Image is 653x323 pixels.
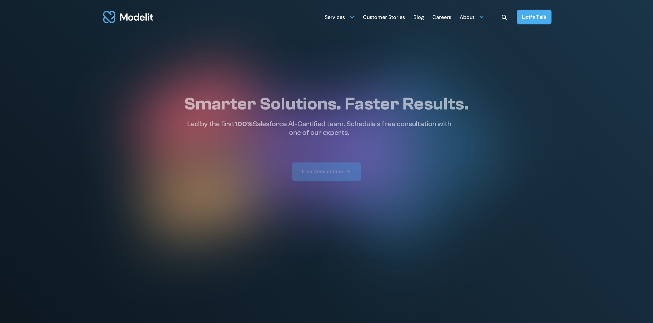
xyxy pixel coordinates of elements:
div: Careers [432,12,451,24]
div: Free Consultation [302,168,343,175]
a: Free Consultation [292,162,361,181]
img: modelit logo [102,7,154,27]
div: Services [325,12,345,24]
div: Let’s Talk [522,13,546,21]
img: arrow right [345,169,351,175]
a: home [102,7,154,27]
div: About [460,12,474,24]
a: Blog [413,11,424,23]
div: Services [325,11,355,23]
p: Led by the first Salesforce AI-Certified team. Schedule a free consultation with one of our experts. [184,120,454,137]
a: Careers [432,11,451,23]
a: Let’s Talk [517,10,552,24]
h1: Smarter Solutions. Faster Results. [184,93,469,115]
span: 100% [234,120,253,128]
a: Customer Stories [363,11,405,23]
div: About [460,11,484,23]
div: Blog [413,12,424,24]
div: Customer Stories [363,12,405,24]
